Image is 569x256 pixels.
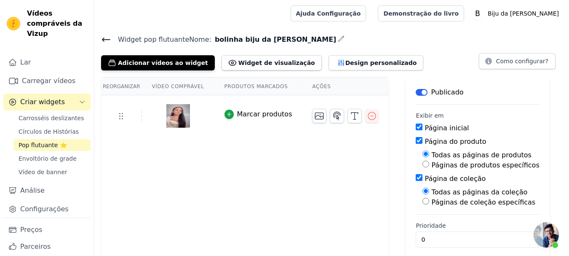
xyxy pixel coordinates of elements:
font: Ajuda Configuração [296,10,361,17]
button: Alterar miniatura [312,109,326,123]
font: Marcar produtos [237,110,292,118]
font: Vídeo de banner [19,169,67,175]
a: Configurações [3,201,91,218]
font: Widget de visualização [238,59,315,66]
font: Criar widgets [20,98,65,106]
font: Carrosséis deslizantes [19,115,84,121]
font: Widget pop flutuante [118,35,189,43]
font: Como configurar? [496,58,548,65]
font: Lar [20,58,31,66]
a: Ajuda Configuração [291,5,366,22]
font: Vídeo comprável [152,84,204,89]
font: Exibir em [416,112,443,119]
font: Páginas de produtos específicos [432,161,540,169]
font: Prioridade [416,222,446,229]
a: Análise [3,182,91,199]
font: Página do produto [425,137,486,146]
a: Círculos de Histórias [13,126,91,137]
font: bolinha biju da [PERSON_NAME] [215,35,337,43]
font: Vídeos compráveis ​​da Vizup [27,9,82,38]
font: Pop flutuante ⭐ [19,142,67,148]
font: Círculos de Histórias [19,128,79,135]
button: Design personalizado [329,55,424,70]
text: B [475,9,480,18]
a: Envoltório de grade [13,153,91,164]
a: Preços [3,221,91,238]
font: Design personalizado [345,59,417,66]
font: Página inicial [425,124,469,132]
font: Todas as páginas de produtos [432,151,532,159]
font: Envoltório de grade [19,155,77,162]
a: Parceiros [3,238,91,255]
font: Adicionar vídeos ao widget [118,59,208,66]
button: Adicionar vídeos ao widget [101,55,215,70]
font: Ações [312,84,331,89]
button: Criar widgets [3,94,91,110]
a: Pop flutuante ⭐ [13,139,91,151]
font: Página de coleção [425,175,486,183]
font: Preços [20,226,42,234]
a: Carrosséis deslizantes [13,112,91,124]
font: Produtos marcados [224,84,288,89]
a: Demonstração do livro [378,5,464,22]
a: Bate-papo aberto [534,222,559,248]
button: Como configurar? [479,53,556,69]
a: Lar [3,54,91,71]
a: Como configurar? [479,59,556,67]
font: Análise [20,186,45,194]
button: B Biju da [PERSON_NAME] [471,6,562,21]
font: Demonstração do livro [383,10,459,17]
font: Todas as páginas da coleção [432,188,528,196]
img: Visualizar [7,17,20,30]
font: Configurações [20,205,69,213]
a: Vídeo de banner [13,166,91,178]
font: Carregar vídeos [22,77,75,85]
font: Parceiros [20,243,51,251]
font: Páginas de coleção específicas [432,198,536,206]
font: Biju da [PERSON_NAME] [488,10,559,17]
a: Carregar vídeos [3,73,91,89]
button: Marcar produtos [224,109,292,119]
button: Widget de visualização [222,55,322,70]
font: Reorganizar [103,84,140,89]
img: vizup-images-2585.png [166,96,190,136]
div: Editar nome [338,34,345,45]
font: Publicado [431,88,463,96]
font: Nome: [189,35,211,43]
